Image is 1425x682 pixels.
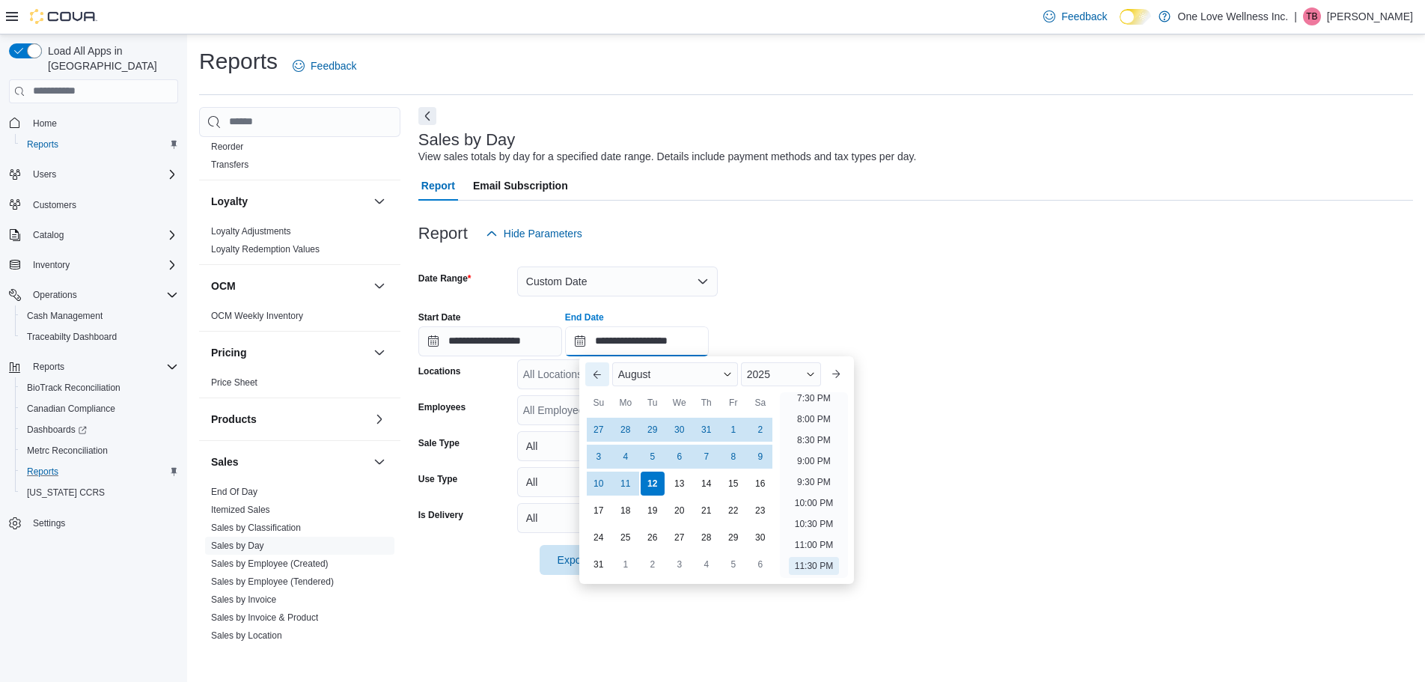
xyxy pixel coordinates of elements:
[614,418,638,442] div: day-28
[418,365,461,377] label: Locations
[370,453,388,471] button: Sales
[504,226,582,241] span: Hide Parameters
[641,472,665,496] div: day-12
[27,358,178,376] span: Reports
[211,576,334,587] a: Sales by Employee (Tendered)
[668,552,692,576] div: day-3
[370,410,388,428] button: Products
[614,391,638,415] div: Mo
[211,225,291,237] span: Loyalty Adjustments
[3,284,184,305] button: Operations
[211,141,243,153] span: Reorder
[668,418,692,442] div: day-30
[211,558,329,569] a: Sales by Employee (Created)
[517,431,718,461] button: All
[27,256,76,274] button: Inventory
[585,362,609,386] button: Previous Month
[418,311,461,323] label: Start Date
[517,503,718,533] button: All
[418,326,562,356] input: Press the down key to open a popover containing a calendar.
[721,445,745,469] div: day-8
[789,515,839,533] li: 10:30 PM
[721,418,745,442] div: day-1
[211,278,367,293] button: OCM
[211,630,282,642] span: Sales by Location
[27,115,63,133] a: Home
[587,391,611,415] div: Su
[211,523,301,533] a: Sales by Classification
[33,168,56,180] span: Users
[21,328,123,346] a: Traceabilty Dashboard
[27,138,58,150] span: Reports
[287,51,362,81] a: Feedback
[3,512,184,534] button: Settings
[587,418,611,442] div: day-27
[211,612,318,623] a: Sales by Invoice & Product
[748,418,772,442] div: day-2
[21,136,178,153] span: Reports
[3,112,184,134] button: Home
[641,552,665,576] div: day-2
[211,454,367,469] button: Sales
[27,226,70,244] button: Catalog
[15,326,184,347] button: Traceabilty Dashboard
[370,344,388,362] button: Pricing
[418,225,468,243] h3: Report
[721,391,745,415] div: Fr
[641,499,665,523] div: day-19
[27,165,62,183] button: Users
[211,310,303,322] span: OCM Weekly Inventory
[418,131,516,149] h3: Sales by Day
[641,418,665,442] div: day-29
[791,452,837,470] li: 9:00 PM
[418,107,436,125] button: Next
[748,445,772,469] div: day-9
[1061,9,1107,24] span: Feedback
[33,229,64,241] span: Catalog
[27,424,87,436] span: Dashboards
[33,517,65,529] span: Settings
[211,311,303,321] a: OCM Weekly Inventory
[747,368,770,380] span: 2025
[27,114,178,133] span: Home
[748,472,772,496] div: day-16
[211,412,367,427] button: Products
[211,540,264,552] span: Sales by Day
[695,391,718,415] div: Th
[211,454,239,469] h3: Sales
[211,412,257,427] h3: Products
[370,277,388,295] button: OCM
[480,219,588,249] button: Hide Parameters
[211,226,291,237] a: Loyalty Adjustments
[27,196,82,214] a: Customers
[748,499,772,523] div: day-23
[211,159,248,170] a: Transfers
[418,149,917,165] div: View sales totals by day for a specified date range. Details include payment methods and tax type...
[15,134,184,155] button: Reports
[21,463,64,481] a: Reports
[789,536,839,554] li: 11:00 PM
[211,278,236,293] h3: OCM
[21,421,93,439] a: Dashboards
[27,487,105,499] span: [US_STATE] CCRS
[721,526,745,549] div: day-29
[211,194,367,209] button: Loyalty
[1120,9,1151,25] input: Dark Mode
[15,482,184,503] button: [US_STATE] CCRS
[21,307,178,325] span: Cash Management
[1037,1,1113,31] a: Feedback
[211,594,276,605] a: Sales by Invoice
[21,328,178,346] span: Traceabilty Dashboard
[791,410,837,428] li: 8:00 PM
[211,487,257,497] a: End Of Day
[517,267,718,296] button: Custom Date
[695,499,718,523] div: day-21
[27,226,178,244] span: Catalog
[21,379,126,397] a: BioTrack Reconciliation
[641,391,665,415] div: Tu
[27,310,103,322] span: Cash Management
[211,648,316,659] a: Sales by Location per Day
[33,259,70,271] span: Inventory
[695,445,718,469] div: day-7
